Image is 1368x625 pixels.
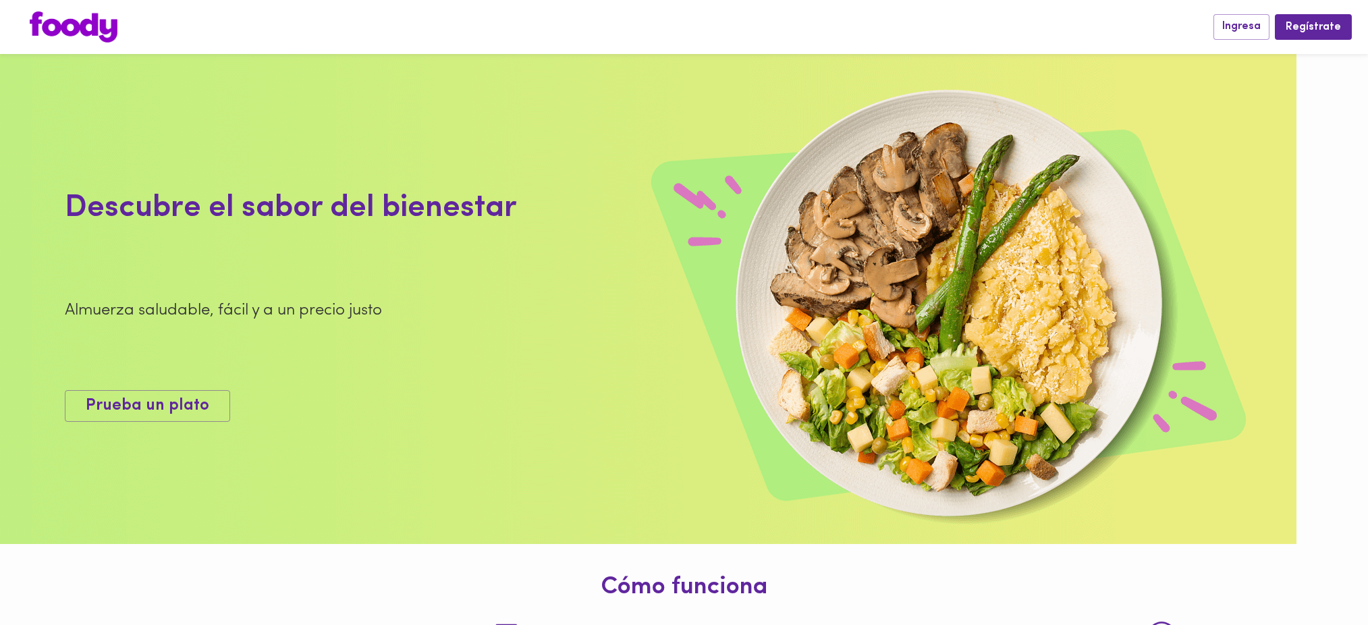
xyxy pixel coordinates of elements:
[65,390,230,422] button: Prueba un plato
[1290,547,1355,612] iframe: Messagebird Livechat Widget
[65,299,517,322] div: Almuerza saludable, fácil y a un precio justo
[1275,14,1352,39] button: Regístrate
[1222,20,1261,33] span: Ingresa
[1286,21,1341,34] span: Regístrate
[1213,14,1269,39] button: Ingresa
[65,186,517,231] div: Descubre el sabor del bienestar
[86,396,209,416] span: Prueba un plato
[30,11,117,43] img: logo.png
[10,574,1358,601] h1: Cómo funciona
